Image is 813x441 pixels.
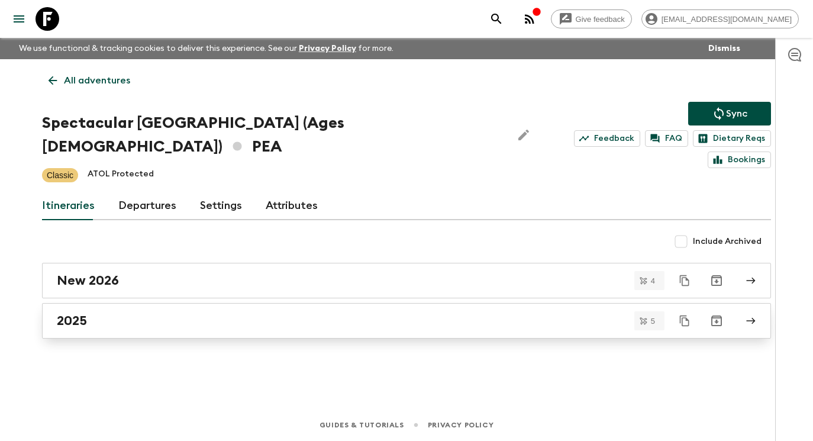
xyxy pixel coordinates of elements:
a: Settings [200,192,242,220]
div: [EMAIL_ADDRESS][DOMAIN_NAME] [641,9,799,28]
a: Feedback [574,130,640,147]
h1: Spectacular [GEOGRAPHIC_DATA] (Ages [DEMOGRAPHIC_DATA]) PEA [42,111,502,159]
a: Give feedback [551,9,632,28]
button: Sync adventure departures to the booking engine [688,102,771,125]
a: Itineraries [42,192,95,220]
h2: New 2026 [57,273,119,288]
button: menu [7,7,31,31]
button: Archive [705,309,728,333]
a: Privacy Policy [299,44,356,53]
a: Attributes [266,192,318,220]
button: Dismiss [705,40,743,57]
span: 5 [644,317,662,325]
a: New 2026 [42,263,771,298]
a: Departures [118,192,176,220]
a: All adventures [42,69,137,92]
button: search adventures [485,7,508,31]
h2: 2025 [57,313,87,329]
p: ATOL Protected [88,168,154,182]
a: Privacy Policy [428,419,493,432]
span: [EMAIL_ADDRESS][DOMAIN_NAME] [655,15,798,24]
button: Duplicate [674,270,695,291]
span: Include Archived [693,236,762,247]
a: 2025 [42,303,771,339]
p: All adventures [64,73,130,88]
p: We use functional & tracking cookies to deliver this experience. See our for more. [14,38,398,59]
span: 4 [644,277,662,285]
a: FAQ [645,130,688,147]
p: Classic [47,169,73,181]
a: Dietary Reqs [693,130,771,147]
a: Bookings [708,152,771,168]
button: Archive [705,269,728,292]
button: Edit Adventure Title [512,111,535,159]
span: Give feedback [569,15,631,24]
p: Sync [726,107,747,121]
button: Duplicate [674,310,695,331]
a: Guides & Tutorials [320,419,404,432]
